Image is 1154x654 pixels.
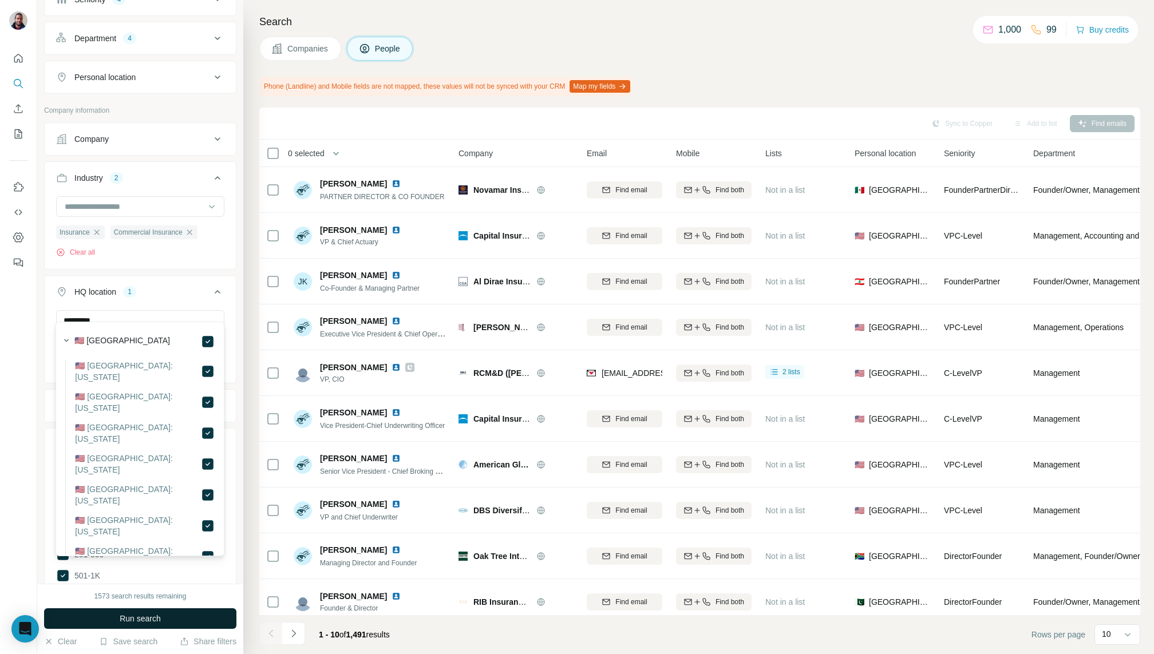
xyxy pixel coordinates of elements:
[869,276,930,287] span: [GEOGRAPHIC_DATA]
[473,231,567,240] span: Capital Insurance Group
[70,570,100,581] span: 501-1K
[1033,596,1140,608] span: Founder/Owner, Management
[259,77,633,96] div: Phone (Landline) and Mobile fields are not mapped, these values will not be synced with your CRM
[287,43,329,54] span: Companies
[944,277,1000,286] span: Founder Partner
[587,367,596,379] img: provider findymail logo
[615,505,647,516] span: Find email
[855,459,864,470] span: 🇺🇸
[587,548,662,565] button: Find email
[56,247,95,257] button: Clear all
[44,608,236,629] button: Run search
[1032,629,1085,640] span: Rows per page
[716,551,744,561] span: Find both
[855,596,864,608] span: 🇵🇰
[320,193,444,201] span: PARTNER DIRECTOR & CO FOUNDER
[320,453,387,464] span: [PERSON_NAME]
[782,367,800,377] span: 2 lists
[587,227,662,244] button: Find email
[765,148,782,159] span: Lists
[855,322,864,333] span: 🇺🇸
[74,72,136,83] div: Personal location
[676,502,752,519] button: Find both
[294,501,312,520] img: Avatar
[676,593,752,611] button: Find both
[615,551,647,561] span: Find email
[94,591,187,601] div: 1573 search results remaining
[716,414,744,424] span: Find both
[869,505,930,516] span: [GEOGRAPHIC_DATA]
[716,322,744,332] span: Find both
[473,368,799,378] span: RCM&D ([PERSON_NAME], [PERSON_NAME], [PERSON_NAME] & [PERSON_NAME])
[615,276,647,287] span: Find email
[676,227,752,244] button: Find both
[855,148,916,159] span: Personal location
[320,590,387,602] span: [PERSON_NAME]
[392,592,401,601] img: LinkedIn logo
[459,552,468,561] img: Logo of Oak Tree Intermediaries
[676,548,752,565] button: Find both
[60,227,90,237] span: Insurance
[1076,22,1129,38] button: Buy credits
[320,178,387,189] span: [PERSON_NAME]
[320,422,445,430] span: Vice President-Chief Underwriting Officer
[320,269,387,281] span: [PERSON_NAME]
[459,597,468,607] img: Logo of RIB Insurance Brokers AND Advisory Services
[869,413,930,425] span: [GEOGRAPHIC_DATA]
[765,506,805,515] span: Not in a list
[944,148,975,159] span: Seniority
[123,287,136,297] div: 1
[765,552,805,561] span: Not in a list
[9,227,27,248] button: Dashboard
[9,252,27,273] button: Feedback
[320,329,475,338] span: Executive Vice President & Chief Operating Officer
[110,173,123,183] div: 2
[869,367,930,379] span: [GEOGRAPHIC_DATA]
[473,506,611,515] span: DBS Diversified Brokerage Services
[869,322,930,333] span: [GEOGRAPHIC_DATA]
[855,367,864,379] span: 🇺🇸
[473,597,650,607] span: RIB Insurance Brokers AND Advisory Services
[459,506,468,515] img: Logo of DBS Diversified Brokerage Services
[288,148,325,159] span: 0 selected
[473,185,635,195] span: Novamar Insurance [GEOGRAPHIC_DATA]
[1033,459,1080,470] span: Management
[319,630,339,639] span: 1 - 10
[473,552,564,561] span: Oak Tree Intermediaries
[869,550,930,562] span: [GEOGRAPHIC_DATA]
[765,597,805,607] span: Not in a list
[615,414,647,424] span: Find email
[346,630,366,639] span: 1,491
[1033,184,1140,196] span: Founder/Owner, Management
[259,14,1140,30] h4: Search
[294,455,312,474] img: Avatar
[74,133,109,145] div: Company
[459,148,493,159] span: Company
[294,364,312,382] img: Avatar
[855,413,864,425] span: 🇺🇸
[1102,628,1111,640] p: 10
[75,514,201,537] label: 🇺🇸 [GEOGRAPHIC_DATA]: [US_STATE]
[294,227,312,245] img: Avatar
[392,545,401,554] img: LinkedIn logo
[392,271,401,280] img: LinkedIn logo
[320,224,387,236] span: [PERSON_NAME]
[320,284,420,292] span: Co-Founder & Managing Partner
[294,318,312,336] img: Avatar
[320,513,398,521] span: VP and Chief Underwriter
[1033,413,1080,425] span: Management
[75,422,201,445] label: 🇺🇸 [GEOGRAPHIC_DATA]: [US_STATE]
[392,500,401,509] img: LinkedIn logo
[320,362,387,373] span: [PERSON_NAME]
[944,231,982,240] span: VP C-Level
[75,545,201,568] label: 🇺🇸 [GEOGRAPHIC_DATA]: [US_STATE]
[320,544,387,556] span: [PERSON_NAME]
[45,431,236,463] button: Employees (size)4
[75,453,201,475] label: 🇺🇸 [GEOGRAPHIC_DATA]: [US_STATE]
[473,323,611,332] span: [PERSON_NAME] Insurance Agency
[587,148,607,159] span: Email
[676,181,752,199] button: Find both
[716,185,744,195] span: Find both
[1033,322,1124,333] span: Management, Operations
[602,368,737,378] span: [EMAIL_ADDRESS][DOMAIN_NAME]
